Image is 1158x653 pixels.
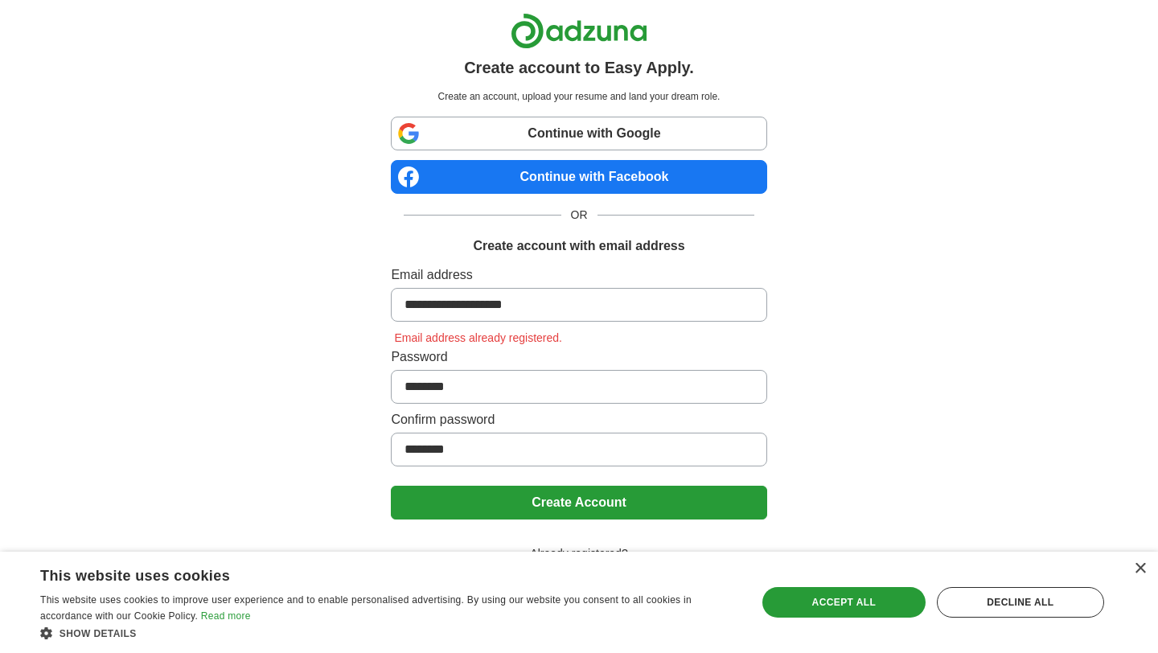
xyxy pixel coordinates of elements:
a: Continue with Facebook [391,160,766,194]
div: Close [1134,563,1146,575]
div: Accept all [762,587,926,618]
div: Decline all [937,587,1104,618]
a: Continue with Google [391,117,766,150]
h1: Create account with email address [473,236,684,256]
button: Create Account [391,486,766,520]
label: Password [391,347,766,367]
span: This website uses cookies to improve user experience and to enable personalised advertising. By u... [40,594,692,622]
label: Email address [391,265,766,285]
p: Create an account, upload your resume and land your dream role. [394,89,763,104]
div: This website uses cookies [40,561,696,585]
div: Show details [40,625,736,641]
img: Adzuna logo [511,13,647,49]
label: Confirm password [391,410,766,429]
h1: Create account to Easy Apply. [464,55,694,80]
span: Email address already registered. [391,331,565,344]
span: Already registered? [520,545,637,562]
a: Read more, opens a new window [201,610,251,622]
span: OR [561,207,597,224]
span: Show details [60,628,137,639]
